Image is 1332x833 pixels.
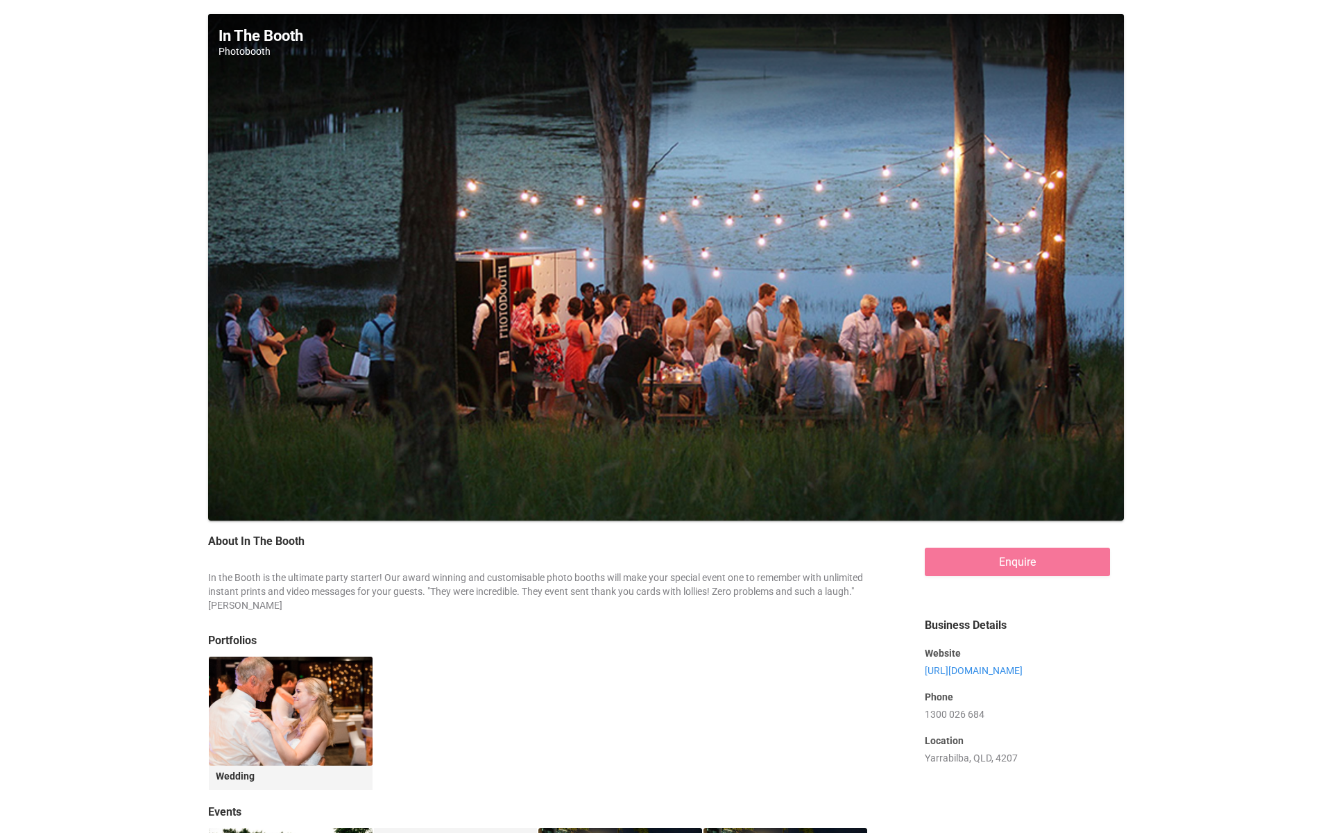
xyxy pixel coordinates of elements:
[925,548,1111,576] a: Enquire
[208,633,890,649] legend: Portfolios
[925,646,1111,660] label: Website
[925,690,1111,704] label: Phone
[925,734,1111,748] label: Location
[925,618,1111,634] legend: Business Details
[911,604,1125,793] div: 1300 026 684 Yarrabilba, QLD, 4207
[219,28,1113,44] h1: In The Booth
[209,766,373,783] legend: Wedding
[219,44,1113,58] div: Photobooth
[208,534,890,550] legend: About In The Booth
[209,657,373,766] img: 030_WG1_2885.jpg
[925,665,1023,676] a: [URL][DOMAIN_NAME]
[208,571,890,612] div: In the Booth is the ultimate party starter! Our award winning and customisable photo booths will ...
[209,657,373,790] a: Wedding
[208,805,890,821] legend: Events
